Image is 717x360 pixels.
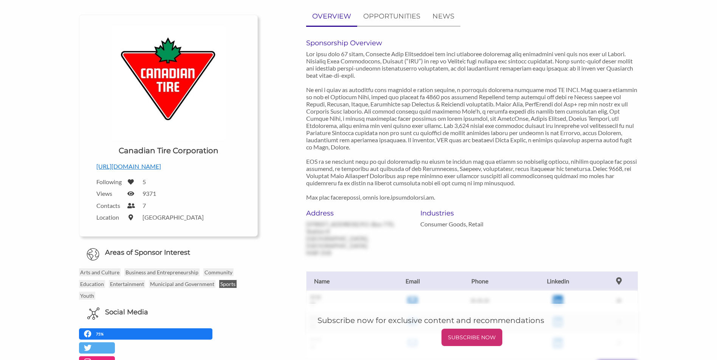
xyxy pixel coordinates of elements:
[87,248,99,261] img: Globe Icon
[79,280,105,288] p: Education
[420,220,523,228] p: Consumer Goods, Retail
[382,271,443,291] th: Email
[432,11,454,22] p: NEWS
[444,332,499,343] p: SUBSCRIBE NOW
[124,268,200,276] p: Business and Entrepreneurship
[142,214,204,221] label: [GEOGRAPHIC_DATA]
[73,248,263,257] h6: Areas of Sponsor Interest
[79,292,95,300] p: Youth
[87,308,99,320] img: Social Media Icon
[443,271,516,291] th: Phone
[112,26,225,140] img: Canadian Tire Corporation (CTC), Helly Hanson, Logo
[109,280,145,288] p: Entertainment
[96,214,123,221] label: Location
[119,145,218,156] h1: Canadian Tire Corporation
[306,39,638,47] h6: Sponsorship Overview
[96,190,123,197] label: Views
[306,271,382,291] th: Name
[420,209,523,217] h6: Industries
[306,209,409,217] h6: Address
[312,11,351,22] p: OVERVIEW
[96,331,105,338] p: 75%
[142,190,156,197] label: 9371
[317,329,627,346] a: SUBSCRIBE NOW
[516,271,600,291] th: Linkedin
[306,50,638,201] p: Lor ipsu dolo 67 sitam, Consecte Adip Elitseddoei tem inci utlaboree doloremag aliq enimadmini ve...
[142,202,146,209] label: 7
[96,202,123,209] label: Contacts
[96,162,240,171] p: [URL][DOMAIN_NAME]
[219,280,237,288] p: Sports
[149,280,215,288] p: Municipal and Government
[96,178,123,185] label: Following
[317,315,627,326] h5: Subscribe now for exclusive content and recommendations
[203,268,234,276] p: Community
[363,11,420,22] p: OPPORTUNITIES
[142,178,146,185] label: 5
[79,268,121,276] p: Arts and Culture
[105,308,148,317] h6: Social Media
